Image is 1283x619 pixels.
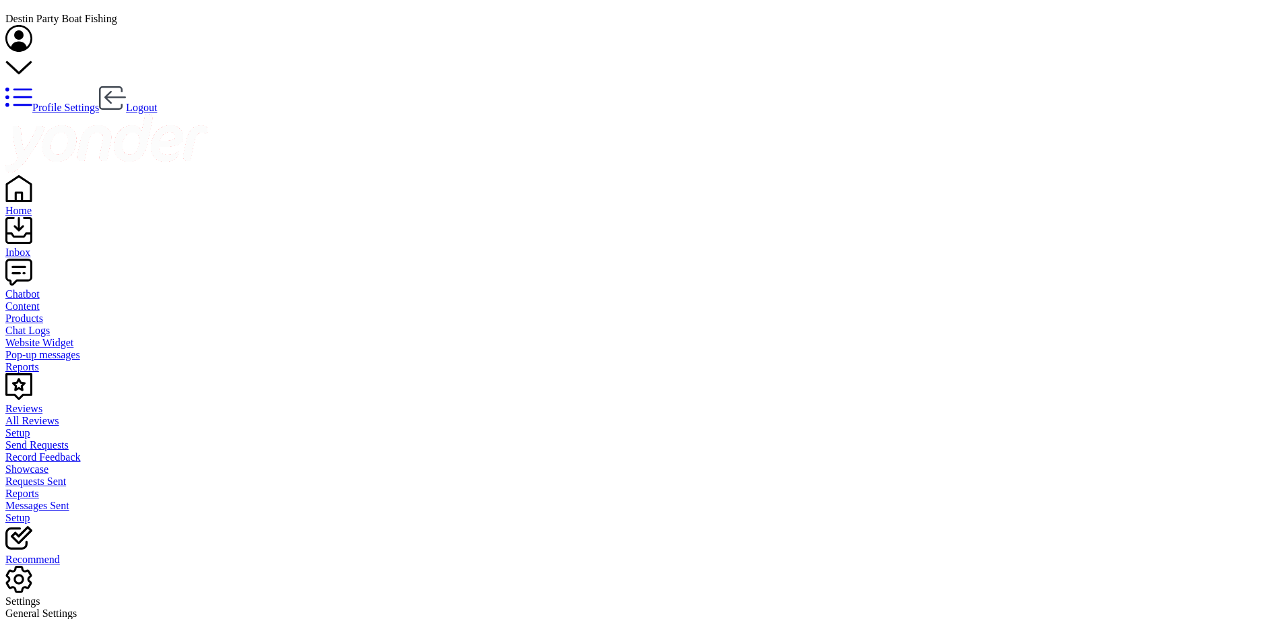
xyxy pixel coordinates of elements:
[5,300,1278,313] a: Content
[5,102,99,113] a: Profile Settings
[5,276,1278,300] a: Chatbot
[5,463,1278,476] a: Showcase
[5,193,1278,217] a: Home
[5,542,1278,566] a: Recommend
[5,247,1278,259] div: Inbox
[5,313,1278,325] a: Products
[5,391,1278,415] a: Reviews
[5,349,1278,361] a: Pop-up messages
[5,403,1278,415] div: Reviews
[5,595,1278,608] div: Settings
[5,234,1278,259] a: Inbox
[5,114,207,172] img: yonder-white-logo.png
[5,325,1278,337] a: Chat Logs
[5,439,1278,451] a: Send Requests
[5,13,1278,25] div: Destin Party Boat Fishing
[5,500,1278,512] a: Messages Sent
[5,337,1278,349] a: Website Widget
[5,476,1278,488] a: Requests Sent
[5,488,1278,500] a: Reports
[5,512,1278,524] a: Setup
[5,427,1278,439] a: Setup
[5,451,1278,463] a: Record Feedback
[5,608,77,619] span: General Settings
[5,415,1278,427] a: All Reviews
[5,361,1278,373] a: Reports
[5,205,1278,217] div: Home
[5,554,1278,566] div: Recommend
[99,102,157,113] a: Logout
[5,288,1278,300] div: Chatbot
